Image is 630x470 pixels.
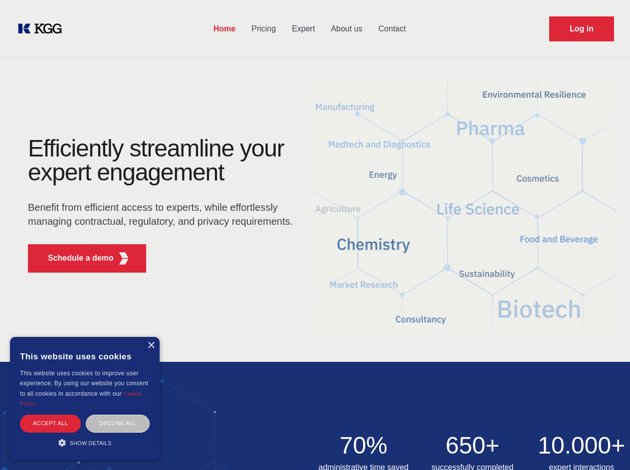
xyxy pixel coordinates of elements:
div: This website uses cookies [20,344,150,368]
h1: Efficiently streamline your expert engagement [28,137,299,184]
div: Accept all [20,415,81,432]
a: Request Demo [549,16,614,41]
div: Show details [20,438,150,448]
h2: 70% [315,434,413,458]
a: Expert [284,16,323,42]
a: About us [323,16,370,42]
div: Decline all [86,415,150,432]
iframe: Chat Widget [580,422,630,470]
span: This website uses cookies to improve user experience. By using our website you consent to all coo... [20,370,148,397]
h2: 650+ [424,434,521,458]
a: KOL Knowledge Platform: Talk to Key External Experts (KEE) [16,21,70,37]
a: Home [206,16,243,42]
p: Schedule a demo [48,252,114,264]
button: Schedule a demoKGG Fifth Element RED [28,244,146,273]
span: Show details [70,440,112,446]
img: KGG Fifth Element RED [315,65,619,352]
div: Close [147,342,155,349]
a: Contact [371,16,414,42]
img: KGG Fifth Element RED [118,252,130,265]
a: Cookie Policy [20,391,142,407]
p: Benefit from efficient access to experts, while effortlessly managing contractual, regulatory, an... [28,200,299,228]
a: Pricing [243,16,284,42]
